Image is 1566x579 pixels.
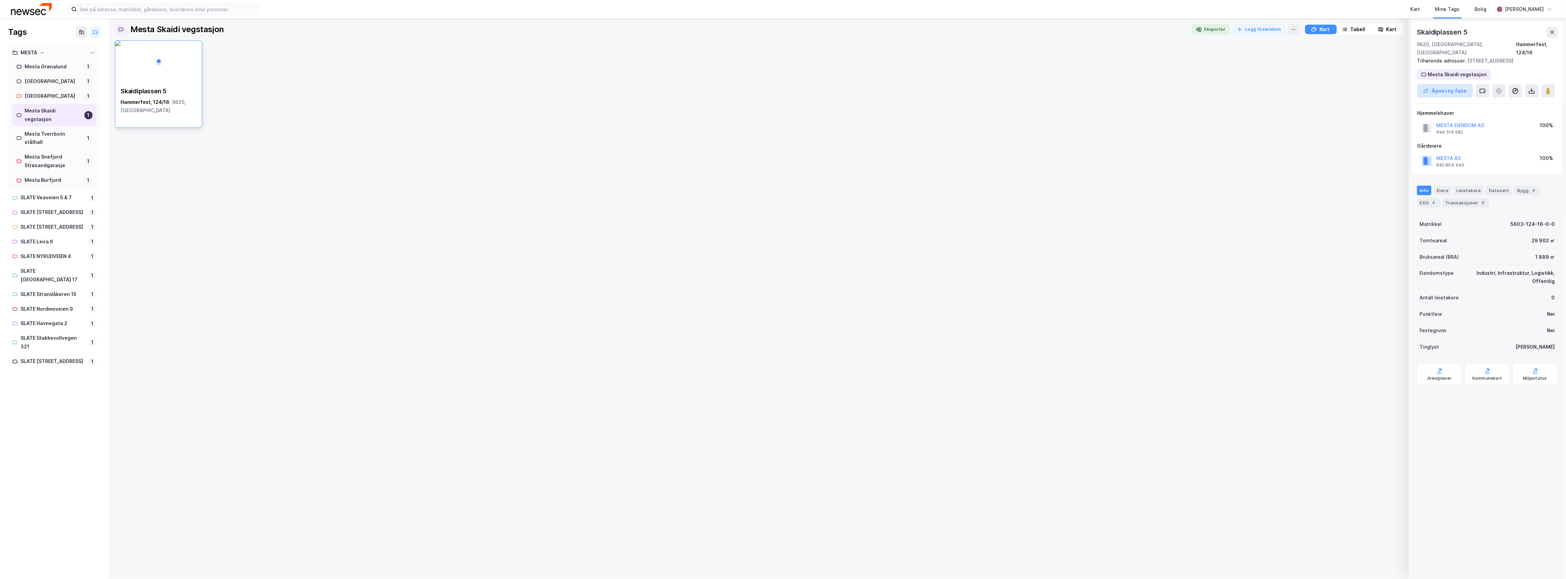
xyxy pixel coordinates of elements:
span: 9620, [GEOGRAPHIC_DATA] [121,99,186,113]
div: Kontrollprogram for chat [1532,546,1566,579]
div: Hjemmelshaver [1417,109,1557,117]
div: 29 902 ㎡ [1532,237,1555,245]
div: 1 [88,338,97,347]
a: Mesta Skaidi vegstasjon1 [12,104,97,126]
div: 1 [84,77,93,85]
div: SLATE Nordmoveien 9 [20,305,86,313]
div: Nei [1547,326,1555,335]
div: 4 [1530,187,1537,194]
div: SLATE NYRUDVEIEN 4 [20,252,86,261]
div: ESG [1417,198,1440,207]
a: SLATE Stakkevollvegen 3211 [8,331,101,354]
div: Mesta Tverrbotn stålhall [25,130,82,147]
div: 1 [88,223,97,231]
div: Tomteareal [1420,237,1447,245]
div: 1 [88,358,97,366]
div: SLATE [STREET_ADDRESS] [20,223,86,231]
div: 1 889 ㎡ [1536,253,1555,261]
a: Mesta Snefjord Strøsandgarasje1 [12,150,97,173]
div: 992 804 440 [1437,162,1465,168]
div: SLATE Strandåkeren 15 [20,290,86,299]
div: MESTA [20,49,37,57]
div: 994 516 582 [1437,130,1463,135]
a: SLATE [STREET_ADDRESS]1 [8,205,101,219]
a: SLATE Veaveien 5 & 71 [8,191,101,205]
iframe: Chat Widget [1532,546,1566,579]
div: 1 [84,176,93,185]
div: 1 [84,157,93,165]
div: Leietakere [1454,186,1484,195]
button: Legg til eiendom [1233,24,1285,35]
img: newsec-logo.f6e21ccffca1b3a03d2d.png [11,3,52,15]
div: 100% [1540,121,1553,130]
div: Nei [1547,310,1555,318]
div: 1 [88,238,97,246]
div: [PERSON_NAME] [1505,5,1544,13]
div: 5603-124-16-0-0 [1511,220,1555,228]
div: SLATE Veaveien 5 & 7 [20,193,86,202]
div: 1 [84,63,93,71]
div: 1 [88,290,97,298]
div: 1 [84,111,93,119]
div: Mesta Skaidi vegstasjon [25,107,82,124]
div: SLATE Stakkevollvegen 321 [20,334,86,351]
div: SLATE Havnegata 2 [20,319,86,328]
div: [PERSON_NAME] [1516,343,1555,351]
div: Arealplaner [1427,376,1452,381]
div: Hammerfest, 124/16 [1516,40,1558,57]
input: Søk på adresse, matrikkel, gårdeiere, leietakere eller personer [77,4,259,14]
a: SLATE Leira 61 [8,235,101,249]
div: Datasett [1486,186,1512,195]
div: Skaidiplassen 5 [1417,27,1469,38]
div: Miljøstatus [1523,376,1547,381]
div: Punktleie [1420,310,1442,318]
a: SLATE [STREET_ADDRESS]1 [8,220,101,234]
div: Mesta Grønalund [25,63,82,71]
span: Tilhørende adresser: [1417,58,1468,64]
div: 1 [88,271,97,280]
div: Tinglyst [1420,343,1439,351]
a: SLATE [STREET_ADDRESS]1 [8,354,101,368]
a: Mesta Grønalund1 [12,60,97,74]
a: [GEOGRAPHIC_DATA]1 [12,75,97,89]
div: Bolig [1475,5,1487,13]
div: 1 [88,305,97,313]
a: SLATE NYRUDVEIEN 41 [8,250,101,264]
a: [GEOGRAPHIC_DATA]1 [12,89,97,103]
div: Kort [1319,25,1329,33]
div: Mine Tags [1435,5,1460,13]
div: 100% [1540,154,1553,162]
a: SLATE Nordmoveien 91 [8,302,101,316]
img: 256x120 [115,41,121,46]
a: SLATE Havnegata 21 [8,317,101,331]
div: 0 [1552,294,1555,302]
div: Industri, Infrastruktur, Logistikk, Offentlig [1462,269,1555,285]
div: Tags [8,27,27,38]
div: 1 [84,92,93,100]
div: [GEOGRAPHIC_DATA] [25,92,82,100]
div: Gårdeiere [1417,142,1557,150]
a: Mesta Burfjord1 [12,173,97,187]
div: Transaksjoner [1443,198,1490,207]
div: Kart [1386,25,1397,33]
div: Festegrunn [1420,326,1446,335]
div: Matrikkel [1420,220,1442,228]
div: [STREET_ADDRESS] [1417,57,1552,65]
div: Kart [1411,5,1420,13]
div: 1 [88,194,97,202]
div: Hammerfest, 124/16 [121,98,196,115]
div: SLATE Leira 6 [20,238,86,246]
div: 1 [84,134,93,142]
a: SLATE Strandåkeren 151 [8,287,101,301]
div: Bruksareal (BRA) [1420,253,1459,261]
div: 1 [88,252,97,260]
div: SLATE [STREET_ADDRESS] [20,357,86,366]
div: Antall leietakere [1420,294,1459,302]
div: [GEOGRAPHIC_DATA] [25,77,82,86]
div: Mesta Snefjord Strøsandgarasje [25,153,82,170]
a: Mesta Tverrbotn stålhall1 [12,127,97,150]
div: 6 [1480,199,1487,206]
div: Mesta Burfjord [25,176,82,185]
div: Info [1417,186,1431,195]
div: 9620, [GEOGRAPHIC_DATA], [GEOGRAPHIC_DATA] [1417,40,1516,57]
